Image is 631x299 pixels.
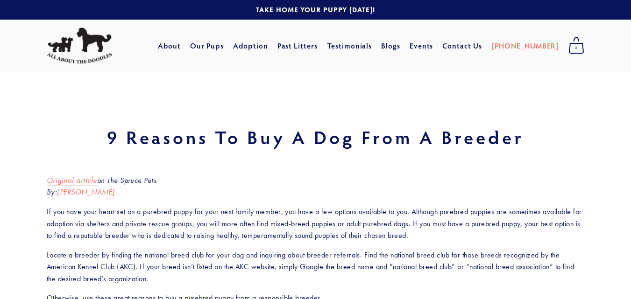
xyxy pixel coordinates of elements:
[568,42,584,54] span: 0
[47,28,112,64] img: All About The Doodles
[47,176,97,186] a: Original article
[442,37,482,54] a: Contact Us
[491,37,559,54] a: [PHONE_NUMBER]
[410,37,433,54] a: Events
[327,37,372,54] a: Testimonials
[47,176,156,197] em: on The Spruce Pets By:
[381,37,400,54] a: Blogs
[564,34,589,57] a: 0 items in cart
[57,188,114,197] a: [PERSON_NAME]
[233,37,268,54] a: Adoption
[277,41,318,50] a: Past Litters
[47,176,97,185] em: Original article
[158,37,181,54] a: About
[190,37,224,54] a: Our Pups
[47,128,584,146] h1: 9 Reasons to Buy a Dog From a Breeder
[47,249,584,285] p: Locate a breeder by finding the national breed club for your dog and inquiring about breeder refe...
[47,206,584,242] p: If you have your heart set on a purebred puppy for your next family member, you have a few option...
